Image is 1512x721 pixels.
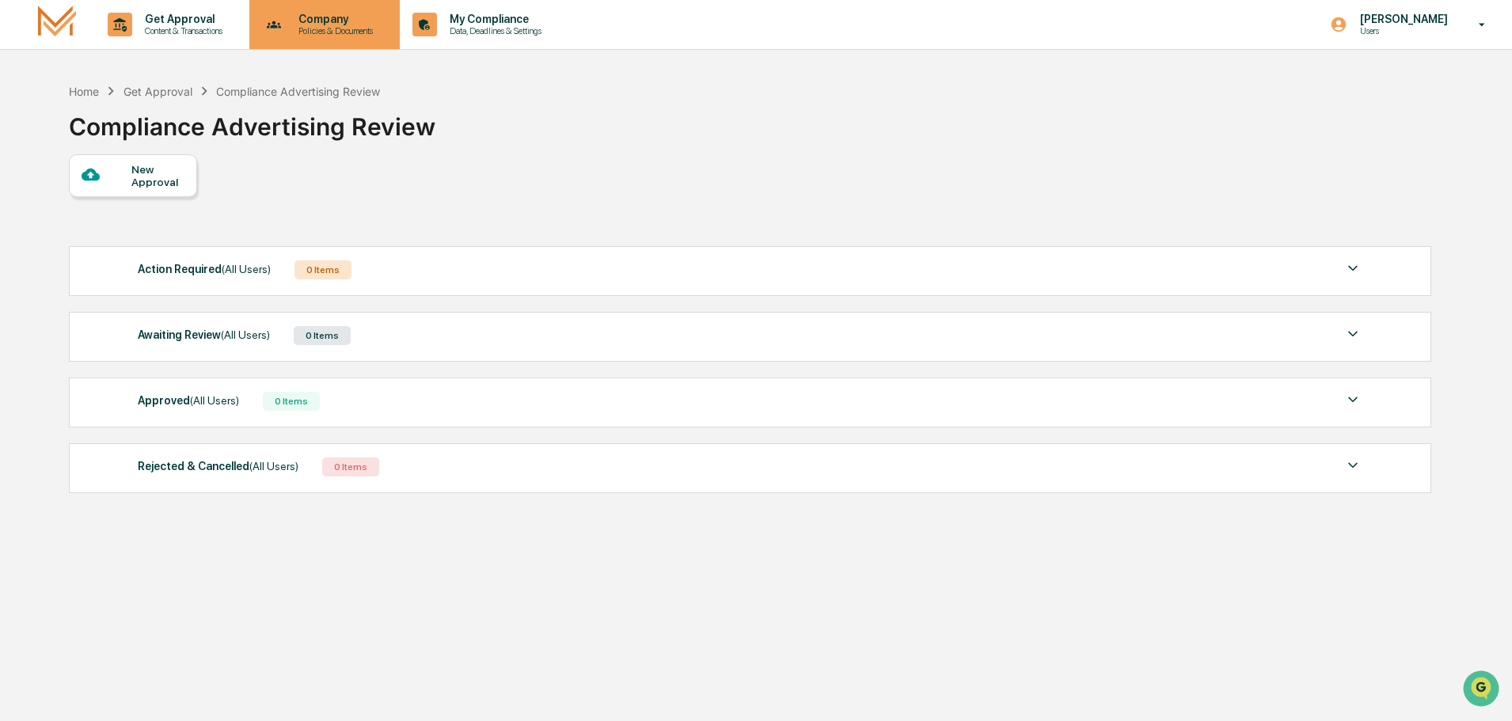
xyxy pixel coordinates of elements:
[108,193,203,222] a: 🗄️Attestations
[16,121,44,150] img: 1746055101610-c473b297-6a78-478c-a979-82029cc54cd1
[1347,13,1456,25] p: [PERSON_NAME]
[131,199,196,215] span: Attestations
[132,25,230,36] p: Content & Transactions
[131,163,184,188] div: New Approval
[123,85,192,98] div: Get Approval
[138,390,239,411] div: Approved
[9,223,106,252] a: 🔎Data Lookup
[138,456,298,476] div: Rejected & Cancelled
[115,201,127,214] div: 🗄️
[269,126,288,145] button: Start new chat
[286,25,381,36] p: Policies & Documents
[1343,456,1362,475] img: caret
[69,100,435,141] div: Compliance Advertising Review
[263,392,320,411] div: 0 Items
[54,137,200,150] div: We're available if you need us!
[190,394,239,407] span: (All Users)
[112,268,192,280] a: Powered byPylon
[38,6,76,43] img: logo
[16,33,288,59] p: How can we help?
[322,457,379,476] div: 0 Items
[437,25,549,36] p: Data, Deadlines & Settings
[138,324,270,345] div: Awaiting Review
[294,326,351,345] div: 0 Items
[216,85,380,98] div: Compliance Advertising Review
[249,460,298,472] span: (All Users)
[138,259,271,279] div: Action Required
[1343,390,1362,409] img: caret
[32,199,102,215] span: Preclearance
[1461,669,1504,712] iframe: Open customer support
[16,231,28,244] div: 🔎
[9,193,108,222] a: 🖐️Preclearance
[1343,259,1362,278] img: caret
[286,13,381,25] p: Company
[32,230,100,245] span: Data Lookup
[16,201,28,214] div: 🖐️
[1343,324,1362,343] img: caret
[54,121,260,137] div: Start new chat
[69,85,99,98] div: Home
[132,13,230,25] p: Get Approval
[1347,25,1456,36] p: Users
[222,263,271,275] span: (All Users)
[294,260,351,279] div: 0 Items
[158,268,192,280] span: Pylon
[221,328,270,341] span: (All Users)
[437,13,549,25] p: My Compliance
